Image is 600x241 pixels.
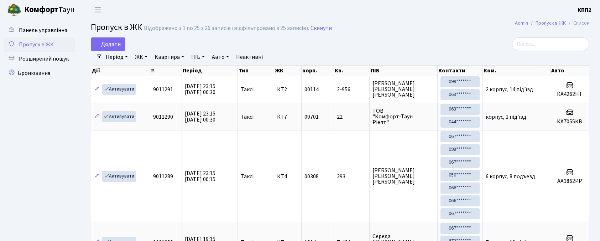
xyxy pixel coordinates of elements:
[91,21,142,34] span: Пропуск в ЖК
[486,113,526,121] span: корпус, 1 під'їзд
[337,174,367,179] span: 293
[536,19,566,27] a: Пропуск в ЖК
[504,16,600,31] nav: breadcrumb
[102,84,136,95] a: Активувати
[103,51,131,63] a: Період
[132,51,150,63] a: ЖК
[372,168,434,185] span: [PERSON_NAME] [PERSON_NAME] [PERSON_NAME]
[185,82,215,96] span: [DATE] 23:15 [DATE] 00:30
[512,37,589,51] input: Пошук...
[304,86,319,93] span: 00114
[182,66,238,76] th: Період
[241,87,254,92] span: Таксі
[209,51,232,63] a: Авто
[19,26,67,34] span: Панель управління
[188,51,208,63] a: ПІБ
[370,66,438,76] th: ПІБ
[372,108,434,125] span: ТОВ "Комфорт-Таун Ріелт"
[18,69,50,77] span: Бронювання
[334,66,370,76] th: Кв.
[4,52,75,66] a: Розширений пошук
[277,87,298,92] span: КТ2
[153,113,173,121] span: 9011290
[91,37,125,51] a: Додати
[277,174,298,179] span: КТ4
[438,66,482,76] th: Контакти
[153,86,173,93] span: 9011291
[153,173,173,180] span: 9011289
[515,19,528,27] a: Admin
[185,110,215,124] span: [DATE] 23:15 [DATE] 00:30
[337,114,367,120] span: 22
[486,86,533,93] span: 2 корпус, 14 під'їзд
[553,178,586,185] h5: AA1862PP
[337,87,367,92] span: 2-956
[7,3,21,17] img: logo.png
[89,4,107,16] button: Переключити навігацію
[241,114,254,120] span: Таксі
[95,40,121,48] span: Додати
[311,25,332,32] a: Скинути
[553,91,586,98] h5: КА4262НТ
[152,51,187,63] a: Квартира
[4,66,75,80] a: Бронювання
[233,51,266,63] a: Неактивні
[304,173,319,180] span: 00308
[91,66,150,76] th: Дії
[241,174,254,179] span: Таксі
[372,81,434,98] span: [PERSON_NAME] [PERSON_NAME] [PERSON_NAME]
[102,171,136,182] a: Активувати
[277,114,298,120] span: КТ7
[238,66,274,76] th: Тип
[24,4,75,16] span: Таун
[578,6,591,14] a: КПП2
[19,55,69,63] span: Розширений пошук
[274,66,302,76] th: ЖК
[144,25,309,32] div: Відображено з 1 по 25 з 26 записів (відфільтровано з 25 записів).
[304,113,319,121] span: 00701
[302,66,334,76] th: корп.
[102,111,136,122] a: Активувати
[483,66,551,76] th: Ком.
[150,66,182,76] th: #
[553,118,586,125] h5: КА7055КВ
[185,169,215,183] span: [DATE] 23:15 [DATE] 00:15
[566,19,589,27] li: Список
[4,23,75,37] a: Панель управління
[24,4,58,15] b: Комфорт
[4,37,75,52] a: Пропуск в ЖК
[19,41,54,48] span: Пропуск в ЖК
[551,66,590,76] th: Авто
[486,173,535,180] span: 6 корпус, 8 подъезд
